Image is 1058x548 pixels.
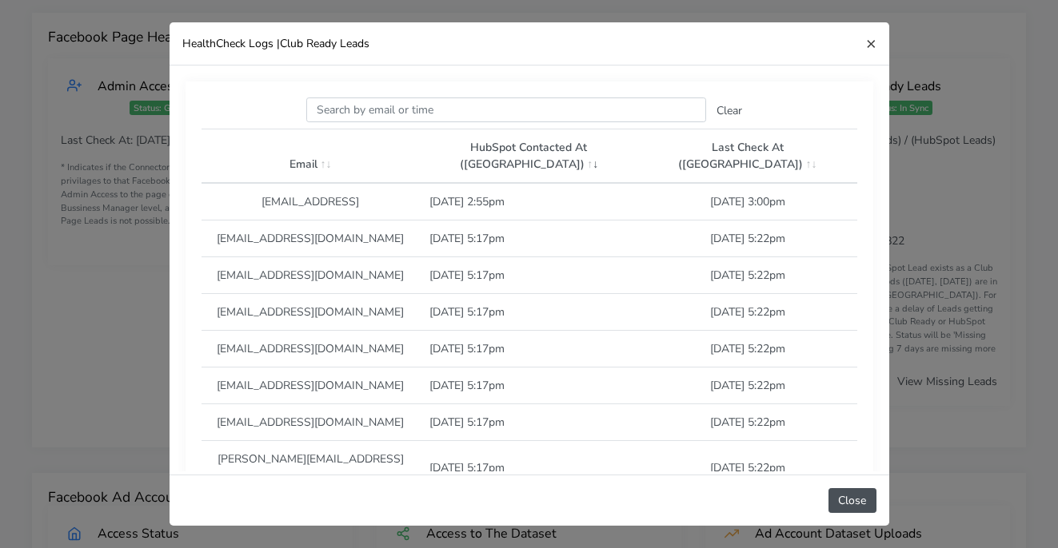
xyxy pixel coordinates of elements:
[429,304,505,320] span: [DATE] 5:17pm
[638,183,856,220] td: [DATE] 3:00pm
[638,441,856,494] td: [DATE] 5:22pm
[429,268,505,283] span: [DATE] 5:17pm
[429,194,505,209] span: [DATE] 2:55pm
[638,404,856,441] td: [DATE] 5:22pm
[202,331,420,367] td: [EMAIL_ADDRESS][DOMAIN_NAME]
[638,294,856,331] td: [DATE] 5:22pm
[420,129,638,184] th: HubSpot Contacted At ([GEOGRAPHIC_DATA])
[202,129,420,184] th: Email
[706,98,751,123] button: Clear
[202,367,420,404] td: [EMAIL_ADDRESS][DOMAIN_NAME]
[202,294,420,331] td: [EMAIL_ADDRESS][DOMAIN_NAME]
[638,129,856,184] th: Last Check At ([GEOGRAPHIC_DATA])
[429,415,505,430] span: [DATE] 5:17pm
[429,341,505,356] span: [DATE] 5:17pm
[429,460,505,475] span: [DATE] 5:17pm
[429,378,505,393] span: [DATE] 5:17pm
[828,488,876,513] button: Close
[202,441,420,494] td: [PERSON_NAME][EMAIL_ADDRESS][DOMAIN_NAME]
[306,97,706,122] input: enter text you want to search
[202,257,420,294] td: [EMAIL_ADDRESS][DOMAIN_NAME]
[202,404,420,441] td: [EMAIL_ADDRESS][DOMAIN_NAME]
[202,183,420,220] td: [EMAIL_ADDRESS]
[429,231,505,246] span: [DATE] 5:17pm
[638,367,856,404] td: [DATE] 5:22pm
[182,35,369,52] h5: HealthCheck Logs | Club Ready Leads
[638,331,856,367] td: [DATE] 5:22pm
[866,32,876,54] span: ×
[202,220,420,257] td: [EMAIL_ADDRESS][DOMAIN_NAME]
[853,22,889,65] button: Close
[638,220,856,257] td: [DATE] 5:22pm
[638,257,856,294] td: [DATE] 5:22pm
